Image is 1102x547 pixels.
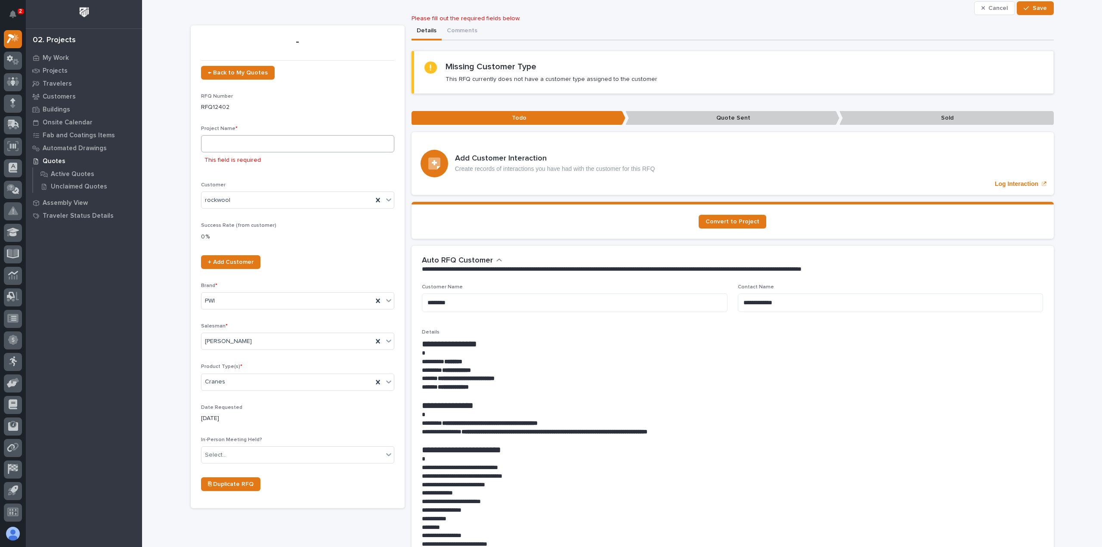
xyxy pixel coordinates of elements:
button: Save [1017,1,1053,15]
p: Please fill out the required fields below. [412,15,1054,22]
div: Notifications2 [11,10,22,24]
span: Salesman [201,324,228,329]
span: RFQ Number [201,94,233,99]
h2: Missing Customer Type [446,62,536,72]
a: Assembly View [26,196,142,209]
span: Cancel [988,4,1008,12]
span: Product Type(s) [201,364,242,369]
a: Log Interaction [412,132,1054,195]
p: - [201,36,394,48]
span: Save [1033,4,1047,12]
p: Travelers [43,80,72,88]
span: PWI [205,297,215,306]
p: Assembly View [43,199,88,207]
span: + Add Customer [208,259,254,265]
p: This RFQ currently does not have a customer type assigned to the customer [446,75,657,83]
span: rockwool [205,196,230,205]
a: ⎘ Duplicate RFQ [201,477,260,491]
a: Traveler Status Details [26,209,142,222]
a: Customers [26,90,142,103]
a: + Add Customer [201,255,260,269]
span: Customer [201,182,226,188]
p: Automated Drawings [43,145,107,152]
p: Onsite Calendar [43,119,93,127]
button: Comments [442,22,483,40]
span: Cranes [205,377,225,386]
a: Fab and Coatings Items [26,129,142,142]
p: Active Quotes [51,170,94,178]
a: Active Quotes [33,168,142,180]
p: Log Interaction [995,180,1038,188]
p: Customers [43,93,76,101]
p: Unclaimed Quotes [51,183,107,191]
p: RFQ12402 [201,103,394,112]
span: Details [422,330,440,335]
button: users-avatar [4,525,22,543]
p: Sold [839,111,1053,125]
button: Details [412,22,442,40]
span: ← Back to My Quotes [208,70,268,76]
a: Buildings [26,103,142,116]
p: Buildings [43,106,70,114]
div: Select... [205,451,226,460]
a: Automated Drawings [26,142,142,155]
span: In-Person Meeting Held? [201,437,262,442]
span: Success Rate (from customer) [201,223,276,228]
a: Unclaimed Quotes [33,180,142,192]
button: Notifications [4,5,22,23]
a: Onsite Calendar [26,116,142,129]
a: Quotes [26,155,142,167]
p: Quote Sent [625,111,839,125]
a: My Work [26,51,142,64]
a: Travelers [26,77,142,90]
h3: Add Customer Interaction [455,154,655,164]
button: Auto RFQ Customer [422,256,502,266]
p: Projects [43,67,68,75]
p: Create records of interactions you have had with the customer for this RFQ [455,165,655,173]
p: 0 % [201,232,394,241]
a: ← Back to My Quotes [201,66,275,80]
span: Convert to Project [706,219,759,225]
button: Cancel [974,1,1015,15]
span: Contact Name [738,284,774,290]
span: Date Requested [201,405,242,410]
p: This field is required [204,156,261,165]
a: Projects [26,64,142,77]
p: Traveler Status Details [43,212,114,220]
p: Fab and Coatings Items [43,132,115,139]
p: Todo [412,111,625,125]
span: Customer Name [422,284,463,290]
p: My Work [43,54,69,62]
span: ⎘ Duplicate RFQ [208,481,254,487]
h2: Auto RFQ Customer [422,256,493,266]
div: 02. Projects [33,36,76,45]
a: Convert to Project [699,215,766,229]
span: Project Name [201,126,238,131]
span: Brand [201,283,217,288]
p: [DATE] [201,414,394,423]
p: Quotes [43,158,65,165]
span: [PERSON_NAME] [205,337,252,346]
p: 2 [19,8,22,14]
img: Workspace Logo [76,4,92,20]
